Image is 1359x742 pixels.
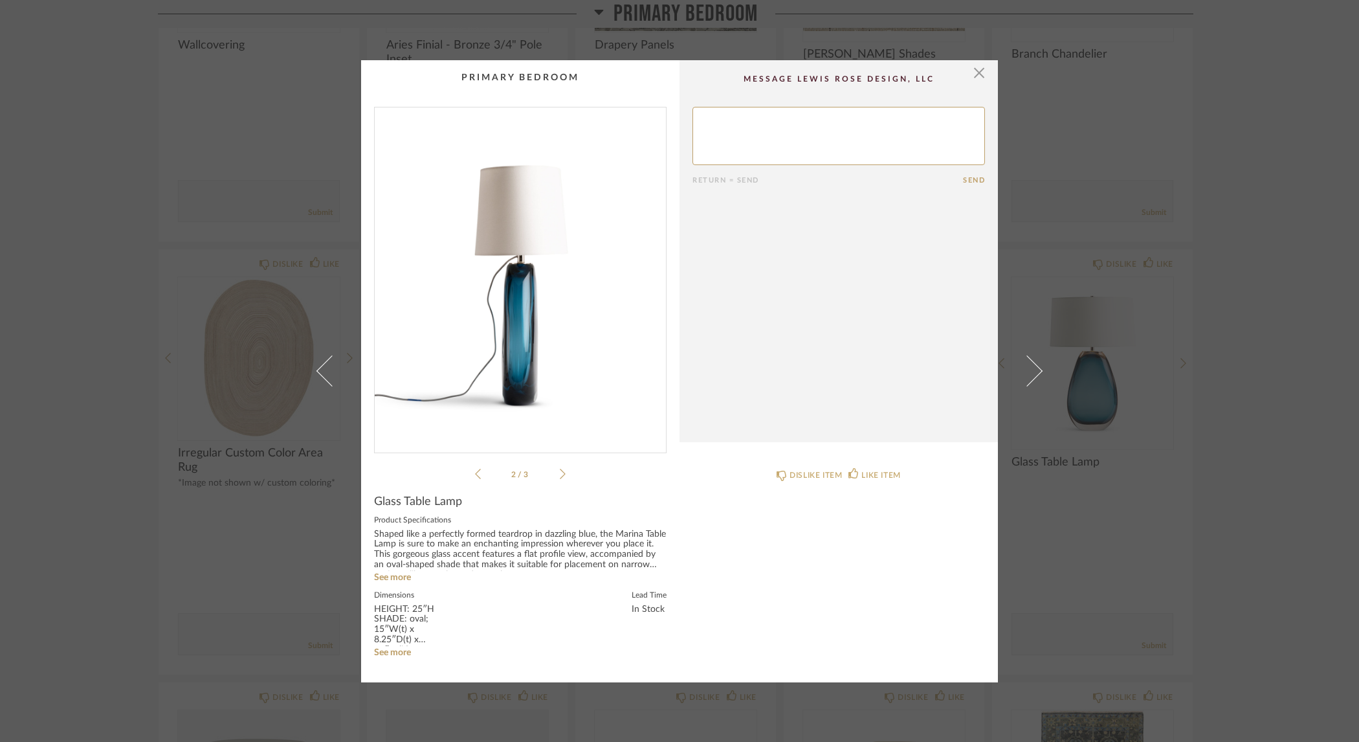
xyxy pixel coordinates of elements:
[963,176,985,185] button: Send
[632,605,667,615] div: In Stock
[374,589,452,600] label: Dimensions
[374,530,667,571] div: Shaped like a perfectly formed teardrop in dazzling blue, the Marina Table Lamp is sure to make a...
[632,589,667,600] label: Lead Time
[374,648,411,657] a: See more
[375,107,666,442] div: 1
[524,471,530,478] span: 3
[861,469,900,482] div: LIKE ITEM
[374,573,411,582] a: See more
[375,107,666,442] img: 9f85587c-b168-411a-9981-e86165188ea4_1000x1000.jpg
[790,469,842,482] div: DISLIKE ITEM
[966,60,992,86] button: Close
[374,605,452,646] div: HEIGHT: 25″H SHADE: oval; 15″W(t) x 8.25″D(t) x 16″W(b) x 9.75″D(b) x 9″H
[692,176,963,185] div: Return = Send
[511,471,518,478] span: 2
[374,495,462,509] span: Glass Table Lamp
[518,471,524,478] span: /
[374,514,667,524] label: Product Specifications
